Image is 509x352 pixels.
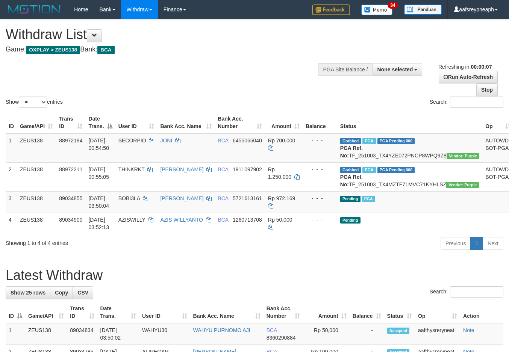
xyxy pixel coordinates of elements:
img: MOTION_logo.png [6,4,63,15]
span: [DATE] 03:52:13 [88,217,109,230]
strong: 00:00:07 [471,64,492,70]
td: ZEUS138 [17,213,56,234]
span: BCA [218,166,228,172]
a: CSV [73,286,93,299]
a: Note [463,327,474,333]
th: Amount: activate to sort column ascending [265,112,303,133]
th: Bank Acc. Name: activate to sort column ascending [157,112,215,133]
span: None selected [377,66,413,73]
td: ZEUS138 [17,191,56,213]
th: User ID: activate to sort column ascending [115,112,158,133]
td: ZEUS138 [17,162,56,191]
th: Trans ID: activate to sort column ascending [67,302,97,323]
h1: Latest Withdraw [6,268,503,283]
span: Refreshing in: [438,64,492,70]
th: ID: activate to sort column descending [6,302,25,323]
span: Pending [340,217,361,224]
span: Grabbed [340,138,361,144]
span: Marked by aafnoeunsreypich [362,138,376,144]
span: CSV [77,290,88,296]
div: - - - [306,166,334,173]
th: Status: activate to sort column ascending [384,302,415,323]
img: panduan.png [404,5,442,15]
span: [DATE] 00:55:05 [88,166,109,180]
h1: Withdraw List [6,27,332,42]
a: Show 25 rows [6,286,50,299]
th: Balance [303,112,337,133]
th: User ID: activate to sort column ascending [139,302,190,323]
span: Grabbed [340,167,361,173]
td: Rp 50,000 [303,323,350,345]
a: Previous [441,237,471,250]
label: Search: [430,286,503,298]
th: Trans ID: activate to sort column ascending [56,112,85,133]
th: Action [460,302,503,323]
td: WAHYU30 [139,323,190,345]
td: 4 [6,213,17,234]
div: PGA Site Balance / [318,63,372,76]
span: Copy 1260713708 to clipboard [233,217,262,223]
span: BCA [218,195,228,201]
span: OXPLAY > ZEUS138 [26,46,80,54]
th: Date Trans.: activate to sort column ascending [97,302,139,323]
th: Date Trans.: activate to sort column descending [85,112,115,133]
span: Vendor URL: https://trx4.1velocity.biz [447,153,479,159]
h4: Game: Bank: [6,46,332,53]
span: 89034855 [59,195,82,201]
th: Op: activate to sort column ascending [415,302,460,323]
td: ZEUS138 [25,323,67,345]
span: Show 25 rows [11,290,45,296]
span: Copy [55,290,68,296]
td: TF_251003_TX4MZTF71MVC71KYHLSZ [337,162,483,191]
span: Rp 700.000 [268,137,295,144]
span: Copy 5721613161 to clipboard [233,195,262,201]
span: [DATE] 03:50:04 [88,195,109,209]
td: 1 [6,133,17,163]
label: Search: [430,97,503,108]
th: Status [337,112,483,133]
th: ID [6,112,17,133]
select: Showentries [19,97,47,108]
a: 1 [470,237,483,250]
span: Rp 972.169 [268,195,295,201]
td: aafthysreryneat [415,323,460,345]
span: 89034900 [59,217,82,223]
span: Copy 6455065040 to clipboard [233,137,262,144]
span: BCA [97,46,114,54]
b: PGA Ref. No: [340,174,363,187]
span: Marked by aafnoeunsreypich [362,167,376,173]
th: Bank Acc. Number: activate to sort column ascending [264,302,303,323]
a: [PERSON_NAME] [160,166,203,172]
th: Bank Acc. Number: activate to sort column ascending [215,112,265,133]
div: - - - [306,137,334,144]
td: 89034834 [67,323,97,345]
th: Balance: activate to sort column ascending [350,302,384,323]
span: BCA [218,217,228,223]
span: Vendor URL: https://trx4.1velocity.biz [446,182,479,188]
td: 3 [6,191,17,213]
a: Copy [50,286,73,299]
span: THINKRKT [118,166,145,172]
div: - - - [306,195,334,202]
span: Pending [340,196,361,202]
span: Copy 8360290884 to clipboard [267,335,296,341]
a: JONI [160,137,172,144]
th: Amount: activate to sort column ascending [303,302,350,323]
a: Stop [476,83,498,96]
a: Run Auto-Refresh [439,71,498,83]
span: 88972211 [59,166,82,172]
span: Rp 50.000 [268,217,292,223]
input: Search: [450,286,503,298]
span: [DATE] 00:54:50 [88,137,109,151]
span: BCA [218,137,228,144]
button: None selected [373,63,423,76]
label: Show entries [6,97,63,108]
span: BOBI3LA [118,195,140,201]
div: - - - [306,216,334,224]
img: Button%20Memo.svg [361,5,393,15]
span: 88972194 [59,137,82,144]
img: Feedback.jpg [312,5,350,15]
td: 2 [6,162,17,191]
th: Game/API: activate to sort column ascending [25,302,67,323]
td: ZEUS138 [17,133,56,163]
